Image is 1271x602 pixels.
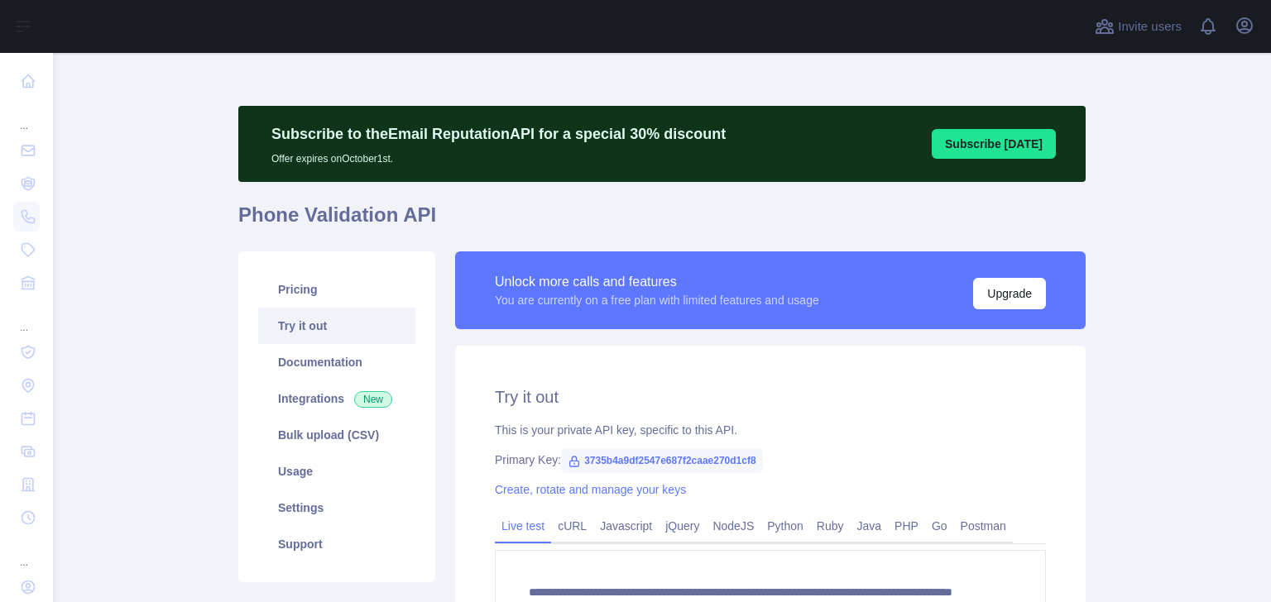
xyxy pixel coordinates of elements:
[973,278,1046,309] button: Upgrade
[659,513,706,539] a: jQuery
[495,292,819,308] div: You are currently on a free plan with limited features and usage
[271,146,726,165] p: Offer expires on October 1st.
[495,483,686,496] a: Create, rotate and manage your keys
[551,513,593,539] a: cURL
[258,308,415,344] a: Try it out
[258,380,415,417] a: Integrations New
[271,122,726,146] p: Subscribe to the Email Reputation API for a special 30 % discount
[561,448,763,473] span: 3735b4a9df2547e687f2caae270d1cf8
[258,453,415,490] a: Usage
[258,271,415,308] a: Pricing
[495,385,1046,408] h2: Try it out
[1118,17,1182,36] span: Invite users
[258,490,415,526] a: Settings
[495,513,551,539] a: Live test
[258,344,415,380] a: Documentation
[706,513,760,539] a: NodeJS
[932,129,1056,159] button: Subscribe [DATE]
[1091,13,1185,40] button: Invite users
[13,536,40,569] div: ...
[925,513,954,539] a: Go
[851,513,889,539] a: Java
[258,417,415,453] a: Bulk upload (CSV)
[495,422,1046,438] div: This is your private API key, specific to this API.
[13,301,40,334] div: ...
[258,526,415,562] a: Support
[238,202,1086,241] h1: Phone Validation API
[495,272,819,292] div: Unlock more calls and features
[888,513,925,539] a: PHP
[13,99,40,132] div: ...
[760,513,810,539] a: Python
[593,513,659,539] a: Javascript
[354,391,392,408] span: New
[810,513,851,539] a: Ruby
[954,513,1013,539] a: Postman
[495,451,1046,468] div: Primary Key:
